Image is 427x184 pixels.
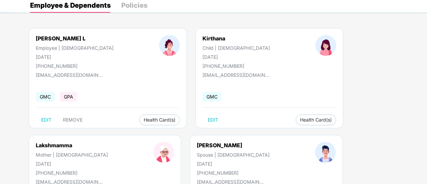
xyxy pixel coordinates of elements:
div: [DATE] [36,161,108,167]
div: [DATE] [197,161,270,167]
div: Child | [DEMOGRAPHIC_DATA] [202,45,270,51]
div: Employee | [DEMOGRAPHIC_DATA] [36,45,114,51]
span: EDIT [41,117,51,123]
span: GMC [36,92,55,102]
div: [PERSON_NAME] L [36,35,114,42]
div: [PHONE_NUMBER] [197,170,270,176]
button: REMOVE [57,115,88,125]
button: EDIT [202,115,224,125]
span: Health Card(s) [144,118,175,122]
div: Mother | [DEMOGRAPHIC_DATA] [36,152,108,158]
span: EDIT [208,117,218,123]
div: [PHONE_NUMBER] [202,63,270,69]
span: Health Card(s) [300,118,332,122]
img: profileImage [153,142,174,163]
button: Health Card(s) [296,115,336,125]
span: GMC [202,92,222,102]
img: profileImage [315,142,336,163]
div: [EMAIL_ADDRESS][DOMAIN_NAME] [202,72,269,78]
div: Policies [121,2,147,9]
div: [DATE] [36,54,114,60]
div: [DATE] [202,54,270,60]
span: GPA [60,92,77,102]
div: [PERSON_NAME] [197,142,270,149]
div: Spouse | [DEMOGRAPHIC_DATA] [197,152,270,158]
button: Health Card(s) [139,115,180,125]
img: profileImage [159,35,180,56]
img: profileImage [315,35,336,56]
div: [PHONE_NUMBER] [36,63,114,69]
button: EDIT [36,115,57,125]
div: Employee & Dependents [30,2,111,9]
div: Kirthana [202,35,270,42]
div: [EMAIL_ADDRESS][DOMAIN_NAME] [36,72,103,78]
div: [PHONE_NUMBER] [36,170,108,176]
div: Lakshmamma [36,142,108,149]
span: REMOVE [63,117,83,123]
